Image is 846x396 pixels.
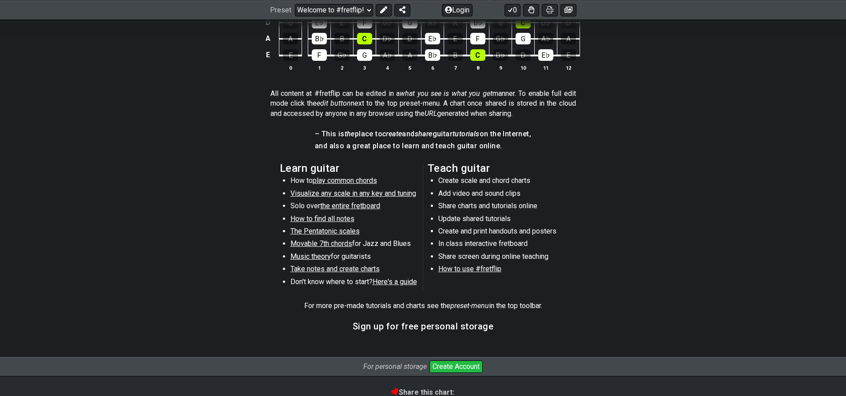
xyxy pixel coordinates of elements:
div: B [448,49,463,61]
div: E♭ [538,49,553,61]
em: URL [425,109,437,118]
td: E [262,47,273,63]
button: 0 [504,4,520,16]
span: How to use #fretflip [438,265,501,273]
th: 5 [398,63,421,72]
li: In class interactive fretboard [438,239,565,251]
li: Add video and sound clips [438,189,565,201]
em: share [415,130,433,138]
div: D [561,17,576,28]
div: F [312,49,327,61]
i: For personal storage [363,362,427,371]
div: A [561,33,576,44]
div: D [516,49,531,61]
p: All content at #fretflip can be edited in a manner. To enable full edit mode click the next to th... [270,89,576,119]
div: G♭ [380,17,395,28]
th: 7 [444,63,466,72]
div: D [283,17,298,28]
td: A [262,31,273,47]
li: Update shared tutorials [438,214,565,226]
span: play common chords [313,176,377,185]
li: Share charts and tutorials online [438,201,565,214]
div: E [334,17,350,28]
span: Music theory [290,252,331,261]
div: C [516,17,531,28]
em: preset-menu [450,301,489,310]
div: E [561,49,576,61]
button: Share Preset [394,4,410,16]
span: Visualize any scale in any key and tuning [290,189,416,198]
span: The Pentatonic scales [290,227,360,235]
button: Edit Preset [376,4,392,16]
li: Solo over [290,201,417,214]
span: Movable 7th chords [290,239,352,248]
th: 6 [421,63,444,72]
h4: and also a great place to learn and teach guitar online. [315,141,531,151]
h3: Sign up for free personal storage [353,321,494,331]
button: Toggle Dexterity for all fretkits [523,4,539,16]
li: for guitarists [290,252,417,264]
div: G♭ [334,49,350,61]
div: D♭ [380,33,395,44]
span: Here's a guide [373,277,417,286]
div: F [357,17,372,28]
li: for Jazz and Blues [290,239,417,251]
th: 0 [279,63,302,72]
div: B [334,33,350,44]
th: 1 [308,63,330,72]
div: B [493,17,508,28]
div: C [357,33,372,44]
div: D [402,33,417,44]
div: E [283,49,298,61]
th: 4 [376,63,398,72]
div: B♭ [425,49,440,61]
div: E♭ [312,17,327,28]
th: 8 [466,63,489,72]
em: the [345,130,355,138]
th: 10 [512,63,534,72]
div: A [402,49,417,61]
h4: – This is place to and guitar on the Internet, [315,129,531,139]
button: Create image [560,4,576,16]
div: B♭ [312,33,327,44]
em: edit button [317,99,351,107]
li: Share screen during online teaching [438,252,565,264]
div: A [283,33,298,44]
div: E [448,33,463,44]
h2: Teach guitar [428,163,567,173]
span: Take notes and create charts [290,265,380,273]
button: Create Account [429,360,483,373]
div: G [402,17,417,28]
li: Create and print handouts and posters [438,226,565,239]
td: D [262,15,273,31]
h2: Learn guitar [280,163,419,173]
th: 3 [353,63,376,72]
div: G [357,49,372,61]
em: tutorials [453,130,480,138]
div: A♭ [425,17,440,28]
div: D♭ [538,17,553,28]
div: G♭ [493,33,508,44]
th: 12 [557,63,580,72]
em: create [382,130,402,138]
th: 2 [330,63,353,72]
th: 9 [489,63,512,72]
em: what you see is what you get [400,89,493,98]
li: How to [290,176,417,188]
span: the entire fretboard [320,202,380,210]
div: E♭ [425,33,440,44]
div: D♭ [493,49,508,61]
li: Don't know where to start? [290,277,417,289]
th: 11 [534,63,557,72]
div: A♭ [380,49,395,61]
div: F [470,33,485,44]
div: C [470,49,485,61]
li: Create scale and chord charts [438,176,565,188]
button: Login [442,4,473,16]
div: A♭ [538,33,553,44]
span: How to find all notes [290,214,354,223]
select: Preset [295,4,373,16]
div: G [516,33,531,44]
p: For more pre-made tutorials and charts see the in the top toolbar. [304,301,542,311]
div: B♭ [470,17,485,28]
